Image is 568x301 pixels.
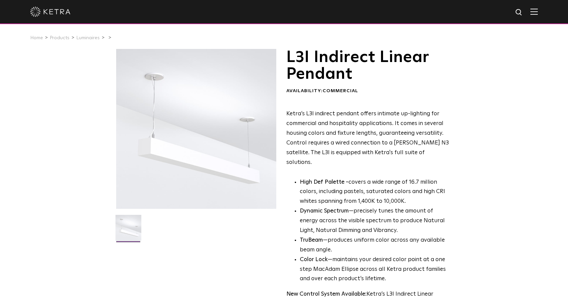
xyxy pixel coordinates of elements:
strong: High Def Palette - [300,179,348,185]
img: search icon [515,8,523,17]
strong: Dynamic Spectrum [300,208,349,214]
img: ketra-logo-2019-white [30,7,70,17]
li: —precisely tunes the amount of energy across the visible spectrum to produce Natural Light, Natur... [300,206,450,236]
p: covers a wide range of 16.7 million colors, including pastels, saturated colors and high CRI whit... [300,178,450,207]
strong: TruBeam [300,237,323,243]
strong: Color Lock [300,257,328,262]
li: —maintains your desired color point at a one step MacAdam Ellipse across all Ketra product famili... [300,255,450,284]
a: Home [30,36,43,40]
h1: L3I Indirect Linear Pendant [286,49,450,83]
p: Ketra’s L3I indirect pendant offers intimate up-lighting for commercial and hospitality applicati... [286,109,450,167]
span: Commercial [323,88,358,93]
img: L3I-Linear-2021-Web-Square [115,215,141,246]
li: —produces uniform color across any available beam angle. [300,236,450,255]
strong: New Control System Available: [286,291,367,297]
a: Luminaires [76,36,100,40]
img: Hamburger%20Nav.svg [530,8,538,15]
a: Products [50,36,69,40]
div: Availability: [286,88,450,95]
